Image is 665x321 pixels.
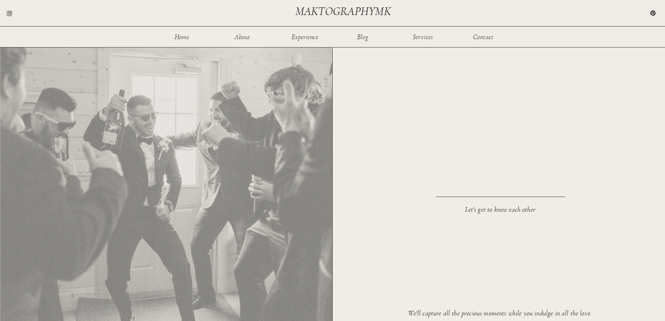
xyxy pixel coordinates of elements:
h1: Let's get to know each other [402,206,599,214]
a: Contact [472,34,495,39]
a: Home [171,34,193,39]
a: Experience [291,34,319,39]
a: maktographymk [295,6,394,17]
a: About [231,34,254,39]
a: Blog [352,34,374,39]
a: Services [412,34,434,39]
h1: We'll capture all the precious moments while you indulge in all the love. [341,310,660,318]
